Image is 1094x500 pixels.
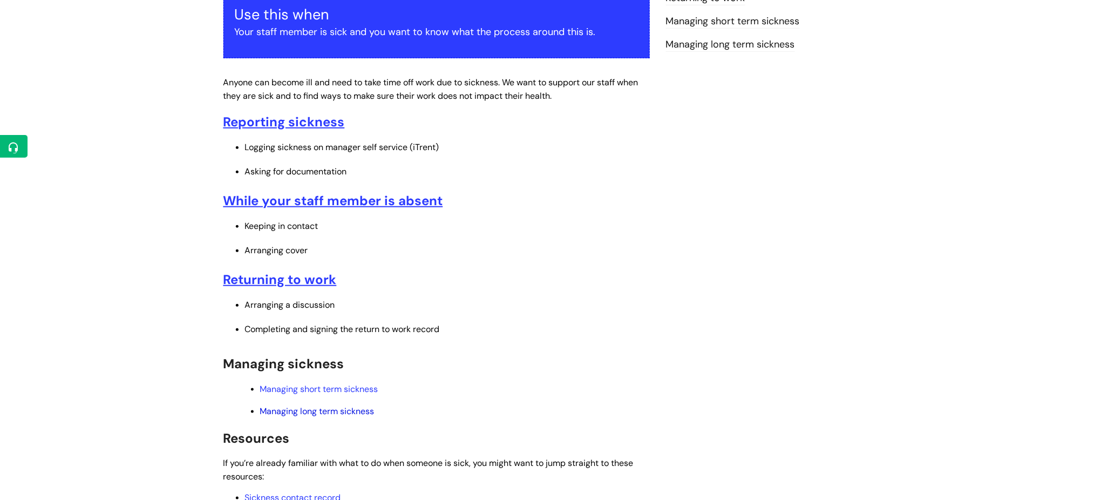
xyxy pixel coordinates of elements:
a: Managing short term sickness [666,15,800,29]
span: Anyone can become ill and need to take time off work due to sickness. We want to support our staf... [223,77,638,102]
a: Managing long term sickness [666,38,795,52]
a: Managing short term sickness [260,383,378,395]
span: Resources [223,430,290,447]
a: Returning to work [223,271,337,288]
span: Logging sickness on manager self service (iTrent) [245,141,439,153]
span: If you’re already familiar with what to do when someone is sick, you might want to jump straight ... [223,457,634,482]
span: Managing sickness [223,355,344,372]
a: Managing long term sickness [260,406,375,417]
span: Arranging cover [245,245,308,256]
span: Completing and signing the return to work record [245,323,440,335]
span: Asking for documentation [245,166,347,177]
h3: Use this when [235,6,638,23]
p: Your staff member is sick and you want to know what the process around this is. [235,23,638,40]
span: Keeping in contact [245,220,318,232]
span: Arranging a discussion [245,299,335,310]
a: While your staff member is absent [223,192,443,209]
a: Reporting sickness [223,113,345,130]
